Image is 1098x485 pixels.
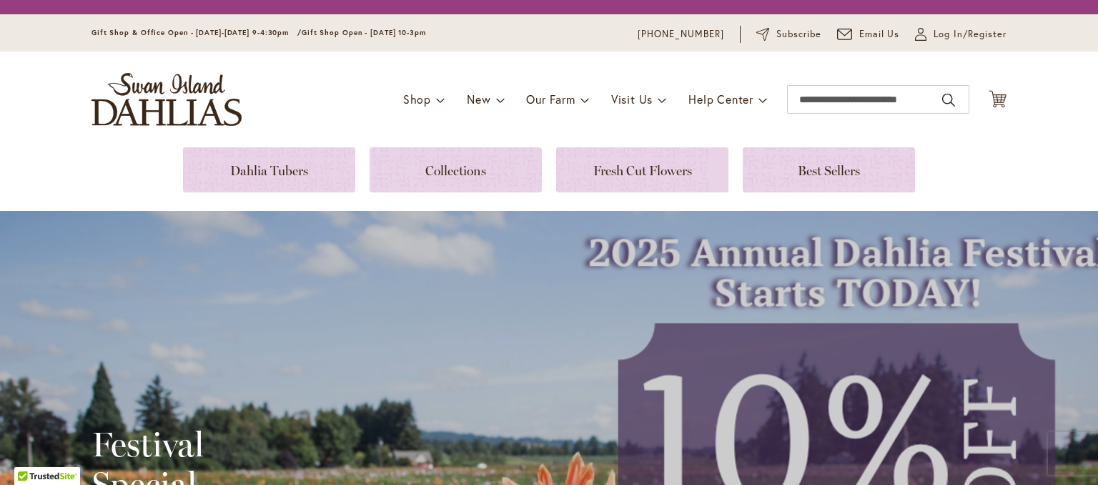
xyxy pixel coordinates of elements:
[403,92,431,107] span: Shop
[756,27,821,41] a: Subscribe
[934,27,1006,41] span: Log In/Register
[302,28,426,37] span: Gift Shop Open - [DATE] 10-3pm
[942,89,955,112] button: Search
[915,27,1006,41] a: Log In/Register
[776,27,821,41] span: Subscribe
[688,92,753,107] span: Help Center
[638,27,724,41] a: [PHONE_NUMBER]
[91,73,242,126] a: store logo
[837,27,900,41] a: Email Us
[859,27,900,41] span: Email Us
[526,92,575,107] span: Our Farm
[91,28,302,37] span: Gift Shop & Office Open - [DATE]-[DATE] 9-4:30pm /
[611,92,653,107] span: Visit Us
[467,92,490,107] span: New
